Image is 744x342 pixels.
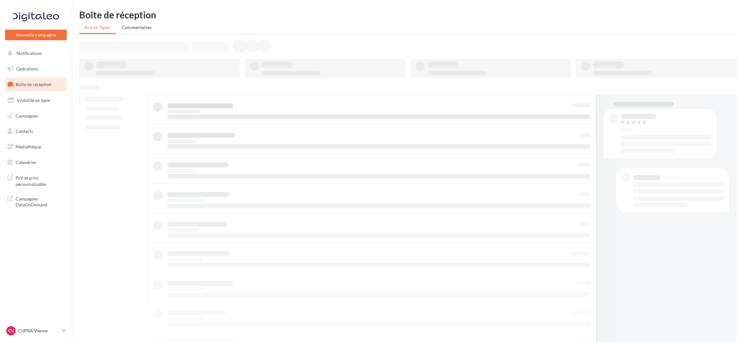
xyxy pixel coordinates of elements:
span: PLV et print personnalisable [16,174,64,187]
span: Campagnes [16,113,38,118]
p: CUPRA Vienne [18,328,60,334]
a: Boîte de réception [4,78,68,91]
a: Opérations [4,62,68,75]
span: Visibilité en ligne [17,98,50,103]
a: PLV et print personnalisable [4,171,68,190]
span: Calendrier [16,160,36,165]
a: Contacts [4,125,68,138]
a: CV CUPRA Vienne [5,325,67,337]
span: Notifications [17,51,42,56]
button: Notifications [4,47,65,60]
span: Campagnes DataOnDemand [16,195,64,208]
div: Boîte de réception [79,10,737,19]
button: Nouvelle campagne [5,30,67,40]
span: Médiathèque [16,144,41,149]
a: Campagnes DataOnDemand [4,192,68,210]
span: CV [8,328,14,334]
span: Boîte de réception [16,82,51,87]
a: Visibilité en ligne [4,94,68,107]
a: Médiathèque [4,140,68,153]
span: Commentaires [122,25,152,30]
span: Opérations [16,66,38,71]
a: Calendrier [4,156,68,169]
span: Contacts [16,128,33,134]
a: Campagnes [4,109,68,123]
